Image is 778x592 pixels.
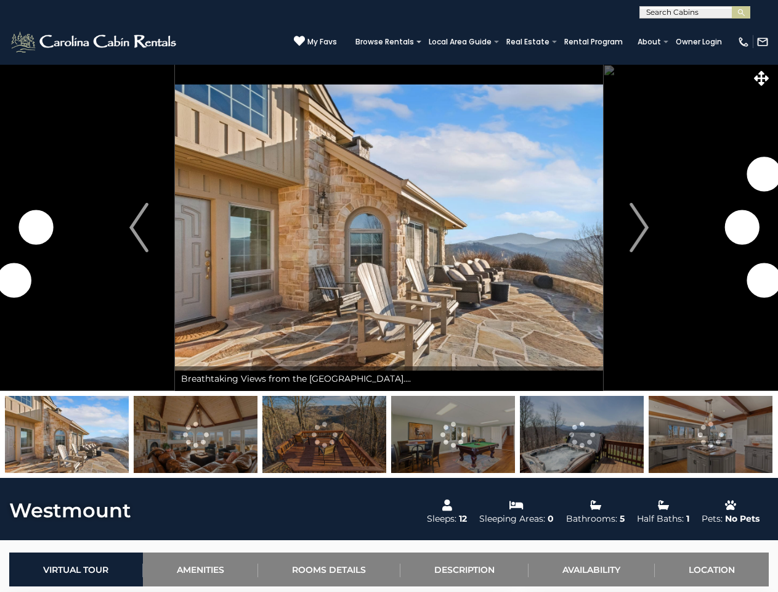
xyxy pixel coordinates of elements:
[262,396,386,473] img: 165554809
[558,33,629,51] a: Rental Program
[258,553,400,586] a: Rooms Details
[529,553,655,586] a: Availability
[143,553,259,586] a: Amenities
[307,36,337,47] span: My Favs
[603,64,675,391] button: Next
[103,64,175,391] button: Previous
[129,203,148,252] img: arrow
[520,396,644,473] img: 163274082
[294,35,337,48] a: My Favs
[655,553,769,586] a: Location
[134,396,257,473] img: 165554753
[649,396,772,473] img: 165554760
[391,396,515,473] img: 165554802
[737,36,750,48] img: phone-regular-white.png
[9,553,143,586] a: Virtual Tour
[175,366,603,391] div: Breathtaking Views from the [GEOGRAPHIC_DATA]....
[500,33,556,51] a: Real Estate
[423,33,498,51] a: Local Area Guide
[9,30,180,54] img: White-1-2.png
[756,36,769,48] img: mail-regular-white.png
[670,33,728,51] a: Owner Login
[630,203,648,252] img: arrow
[631,33,667,51] a: About
[5,396,129,473] img: 165554752
[400,553,529,586] a: Description
[349,33,420,51] a: Browse Rentals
